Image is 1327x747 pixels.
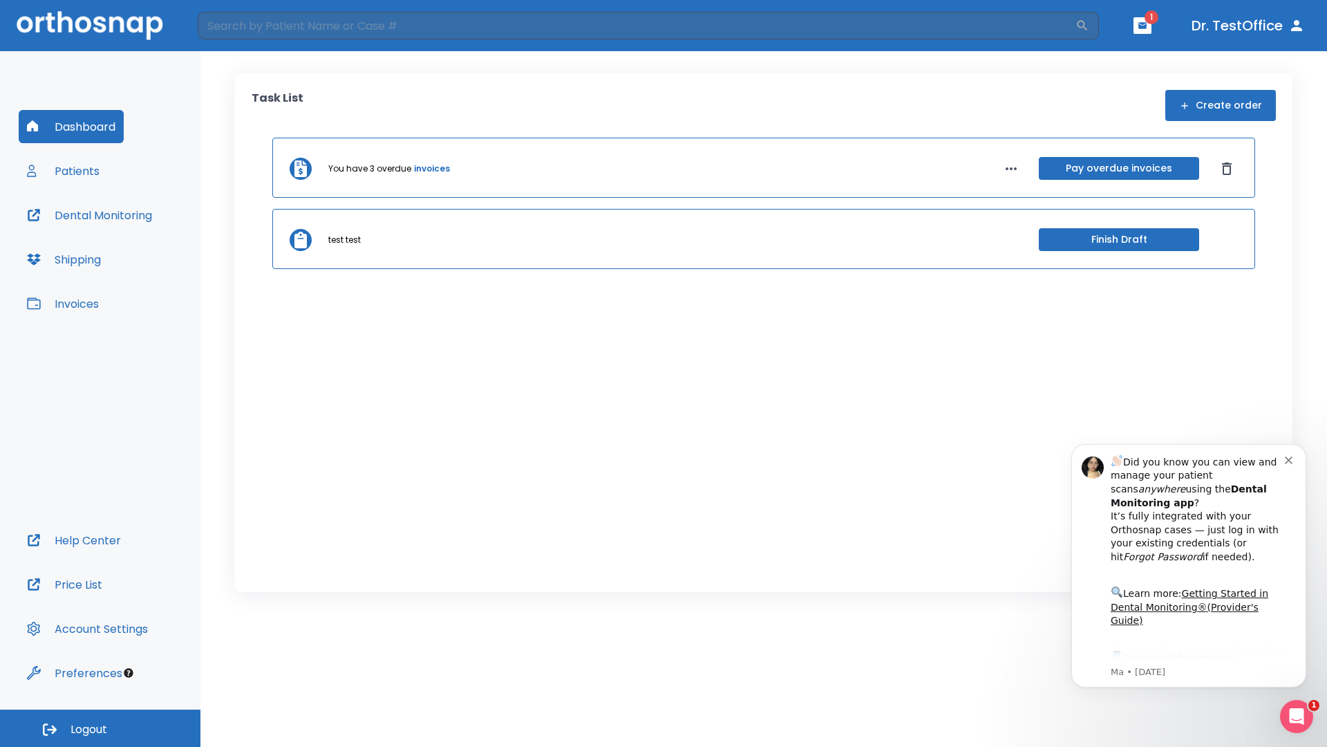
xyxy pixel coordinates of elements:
[252,90,303,121] p: Task List
[17,11,163,39] img: Orthosnap
[60,225,234,296] div: Download the app: | ​ Let us know if you need help getting started!
[60,243,234,255] p: Message from Ma, sent 3w ago
[19,154,108,187] button: Patients
[19,287,107,320] button: Invoices
[1308,700,1319,711] span: 1
[1145,10,1158,24] span: 1
[19,656,131,690] button: Preferences
[19,243,109,276] button: Shipping
[1186,13,1310,38] button: Dr. TestOffice
[328,234,361,246] p: test test
[414,163,450,175] a: invoices
[1039,157,1199,180] button: Pay overdue invoices
[122,667,135,679] div: Tooltip anchor
[19,199,160,232] button: Dental Monitoring
[198,12,1075,39] input: Search by Patient Name or Case #
[19,110,124,143] button: Dashboard
[1051,423,1327,710] iframe: Intercom notifications message
[1039,228,1199,251] button: Finish Draft
[1216,158,1238,180] button: Dismiss
[60,229,183,254] a: App Store
[19,612,156,645] button: Account Settings
[70,722,107,737] span: Logout
[19,568,111,601] button: Price List
[1165,90,1276,121] button: Create order
[328,163,411,175] p: You have 3 overdue
[234,30,245,41] button: Dismiss notification
[19,524,129,557] button: Help Center
[1280,700,1313,733] iframe: Intercom live chat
